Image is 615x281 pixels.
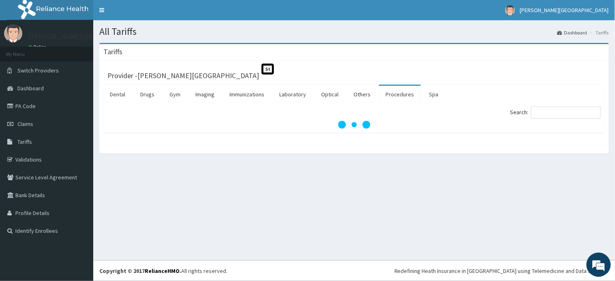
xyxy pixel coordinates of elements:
strong: Copyright © 2017 . [99,267,181,275]
footer: All rights reserved. [93,260,615,281]
img: User Image [505,5,515,15]
h3: Tariffs [103,48,122,55]
span: Tariffs [17,138,32,145]
h3: Provider - [PERSON_NAME][GEOGRAPHIC_DATA] [107,72,259,79]
span: St [261,64,274,75]
input: Search: [531,106,601,119]
a: Gym [163,86,187,103]
span: [PERSON_NAME][GEOGRAPHIC_DATA] [520,6,609,14]
span: Switch Providers [17,67,59,74]
li: Tariffs [588,29,609,36]
a: Online [28,44,48,50]
svg: audio-loading [338,109,371,141]
span: Dashboard [17,85,44,92]
a: Laboratory [273,86,313,103]
a: Immunizations [223,86,271,103]
h1: All Tariffs [99,26,609,37]
a: Dental [103,86,132,103]
a: RelianceHMO [145,267,180,275]
a: Drugs [134,86,161,103]
a: Imaging [189,86,221,103]
p: [PERSON_NAME][GEOGRAPHIC_DATA] [28,33,148,40]
a: Spa [423,86,445,103]
label: Search: [510,106,601,119]
a: Optical [315,86,345,103]
a: Dashboard [557,29,587,36]
a: Others [347,86,377,103]
a: Procedures [379,86,421,103]
span: Claims [17,120,33,128]
div: Redefining Heath Insurance in [GEOGRAPHIC_DATA] using Telemedicine and Data Science! [394,267,609,275]
img: User Image [4,24,22,43]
